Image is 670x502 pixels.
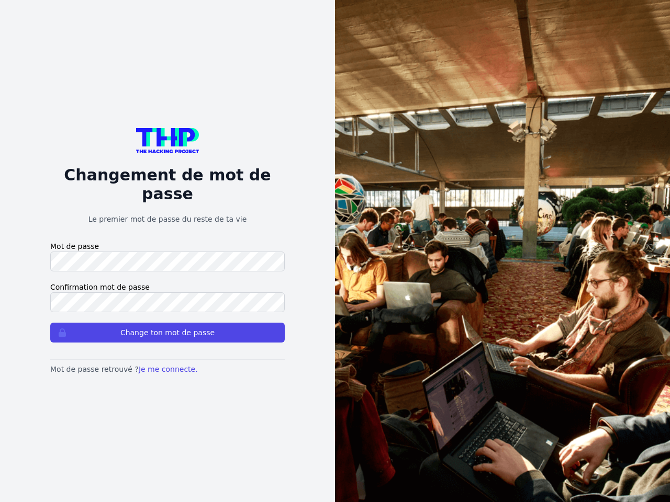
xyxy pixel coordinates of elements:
h2: Changement de mot de passe [50,166,285,203]
img: logo [136,128,199,153]
a: Je me connecte. [139,365,198,373]
label: Confirmation mot de passe [50,282,285,292]
button: Change ton mot de passe [50,323,285,343]
p: Le premier mot de passe du reste de ta vie [50,214,285,224]
label: Mot de passe [50,241,285,252]
p: Mot de passe retrouvé ? [50,364,285,374]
